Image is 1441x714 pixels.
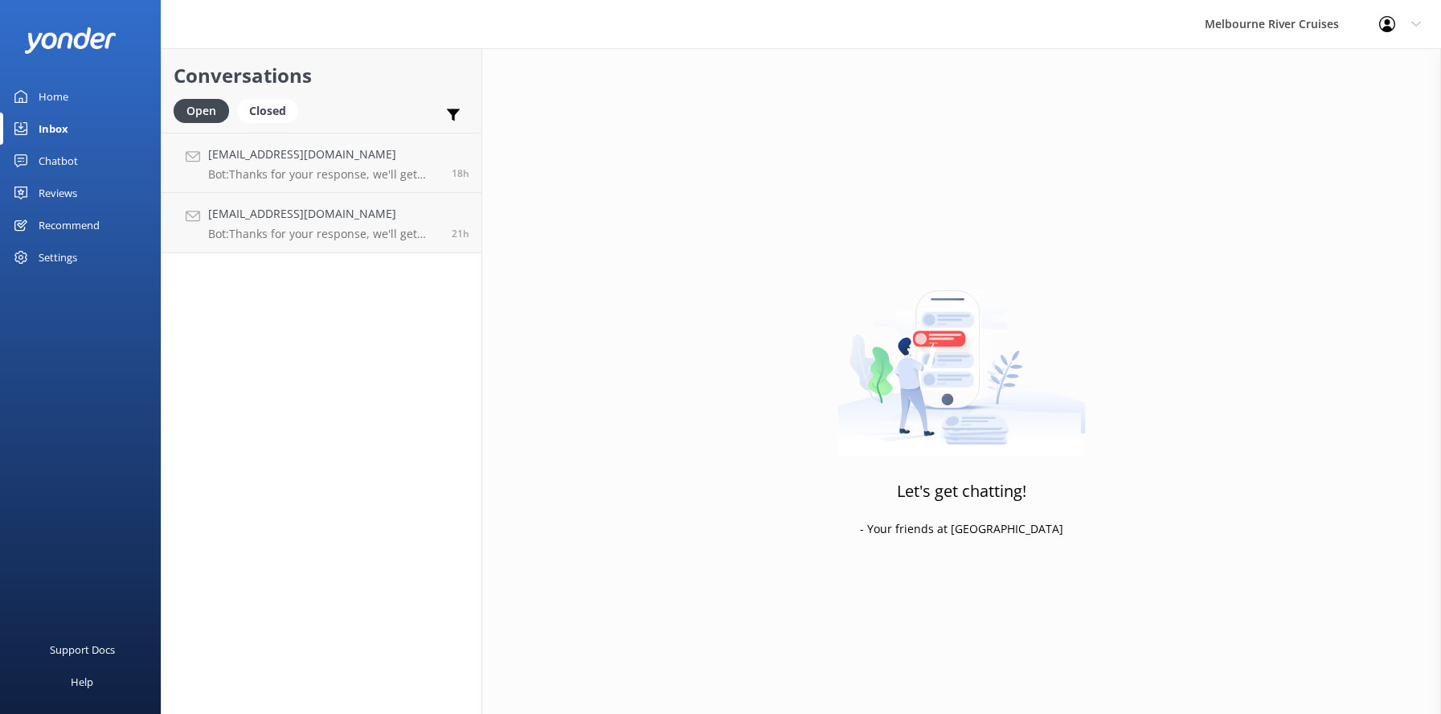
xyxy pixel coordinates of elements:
div: Chatbot [39,145,78,177]
span: Sep 29 2025 03:00pm (UTC +10:00) Australia/Sydney [452,166,469,180]
div: Reviews [39,177,77,209]
h2: Conversations [174,60,469,91]
span: Sep 29 2025 11:05am (UTC +10:00) Australia/Sydney [452,227,469,240]
p: - Your friends at [GEOGRAPHIC_DATA] [860,520,1063,538]
div: Open [174,99,229,123]
a: Open [174,101,237,119]
div: Help [71,666,93,698]
div: Inbox [39,113,68,145]
div: Home [39,80,68,113]
h4: [EMAIL_ADDRESS][DOMAIN_NAME] [208,205,440,223]
p: Bot: Thanks for your response, we'll get back to you as soon as we can during opening hours. [208,227,440,241]
p: Bot: Thanks for your response, we'll get back to you as soon as we can during opening hours. [208,167,440,182]
div: Support Docs [50,634,115,666]
h4: [EMAIL_ADDRESS][DOMAIN_NAME] [208,146,440,163]
img: yonder-white-logo.png [24,27,117,54]
h3: Let's get chatting! [897,478,1026,504]
a: [EMAIL_ADDRESS][DOMAIN_NAME]Bot:Thanks for your response, we'll get back to you as soon as we can... [162,193,481,253]
div: Recommend [39,209,100,241]
div: Settings [39,241,77,273]
img: artwork of a man stealing a conversation from at giant smartphone [837,256,1086,458]
a: [EMAIL_ADDRESS][DOMAIN_NAME]Bot:Thanks for your response, we'll get back to you as soon as we can... [162,133,481,193]
div: Closed [237,99,298,123]
a: Closed [237,101,306,119]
